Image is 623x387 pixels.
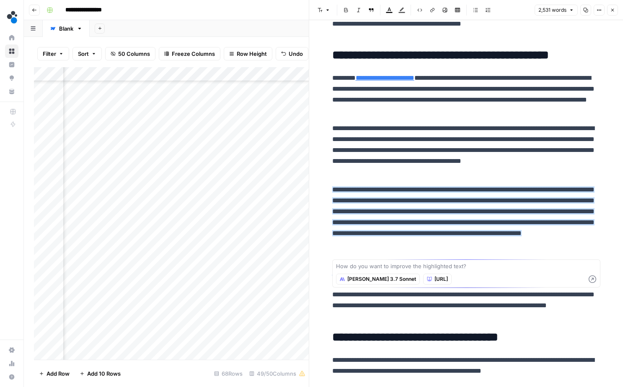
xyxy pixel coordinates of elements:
[5,44,18,58] a: Browse
[43,50,56,58] span: Filter
[87,369,121,378] span: Add 10 Rows
[5,85,18,98] a: Your Data
[224,47,272,60] button: Row Height
[434,275,448,283] span: [URL]
[276,47,308,60] button: Undo
[118,50,150,58] span: 50 Columns
[5,370,18,384] button: Help + Support
[78,50,89,58] span: Sort
[289,50,303,58] span: Undo
[237,50,267,58] span: Row Height
[34,367,75,380] button: Add Row
[535,5,578,16] button: 2,531 words
[159,47,220,60] button: Freeze Columns
[59,24,73,33] div: Blank
[5,31,18,44] a: Home
[5,71,18,85] a: Opportunities
[5,343,18,357] a: Settings
[538,6,566,14] span: 2,531 words
[72,47,102,60] button: Sort
[5,10,20,25] img: spot.ai Logo
[246,367,309,380] div: 49/50 Columns
[37,47,69,60] button: Filter
[5,58,18,71] a: Insights
[5,7,18,28] button: Workspace: spot.ai
[347,275,416,283] span: [PERSON_NAME] 3.7 Sonnet
[75,367,126,380] button: Add 10 Rows
[47,369,70,378] span: Add Row
[423,274,452,285] button: [URL]
[5,357,18,370] a: Usage
[211,367,246,380] div: 68 Rows
[336,274,420,285] button: [PERSON_NAME] 3.7 Sonnet
[43,20,90,37] a: Blank
[172,50,215,58] span: Freeze Columns
[105,47,155,60] button: 50 Columns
